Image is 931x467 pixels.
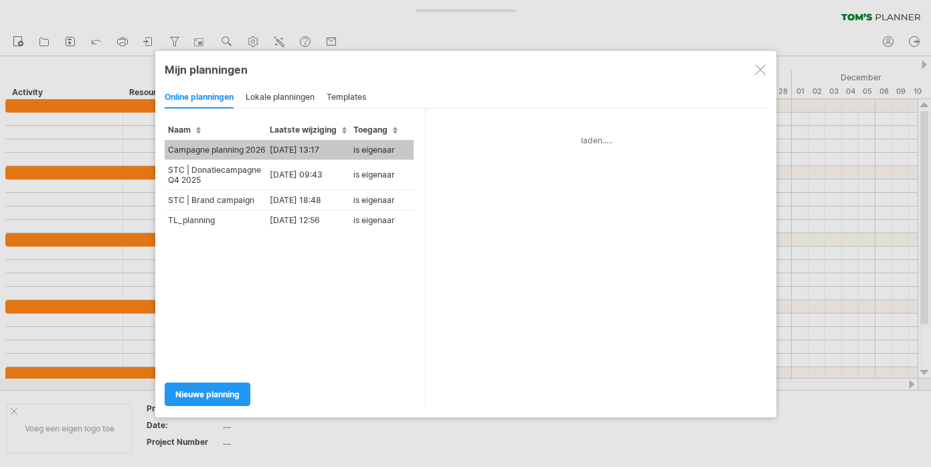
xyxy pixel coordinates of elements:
td: STC | Brand campaign [165,190,266,210]
a: Nieuwe planning [165,383,250,406]
td: [DATE] 13:17 [266,140,350,160]
td: is eigenaar [350,159,414,190]
td: TL_planning [165,210,266,230]
td: Campagne planning 2026 [165,140,266,160]
td: [DATE] 18:48 [266,190,350,210]
div: templates [327,87,366,109]
td: [DATE] 09:43 [266,159,350,190]
td: [DATE] 12:56 [266,210,350,230]
span: Nieuwe planning [175,389,240,399]
td: is eigenaar [350,210,414,230]
td: is eigenaar [350,190,414,210]
div: online planningen [165,87,234,109]
span: Naam [168,125,201,135]
span: Laatste wijziging [270,125,347,135]
td: STC | Donatiecampagne Q4 2025 [165,159,266,190]
div: Mijn planningen [165,63,767,76]
div: laden..... [426,109,758,145]
div: lokale planningen [246,87,315,109]
td: is eigenaar [350,140,414,160]
span: Toegang [353,125,398,135]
